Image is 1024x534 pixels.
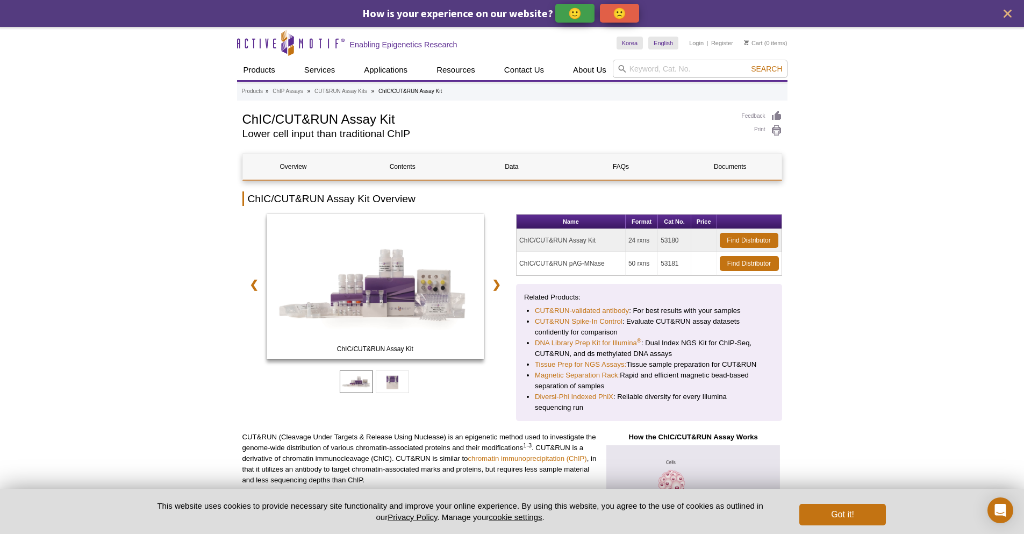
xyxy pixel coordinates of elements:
p: CUT&RUN (Cleavage Under Targets & Release Using Nuclease) is an epigenetic method used to investi... [242,432,597,486]
li: : Reliable diversity for every Illumina sequencing run [535,391,763,413]
img: ChIC/CUT&RUN Assay Kit [267,214,484,359]
img: Your Cart [744,40,749,45]
a: Register [711,39,733,47]
a: Find Distributor [720,256,779,271]
a: Resources [430,60,482,80]
button: Search [748,64,785,74]
p: 🙁 [613,6,626,20]
a: DNA Library Prep Kit for Illumina® [535,338,641,348]
a: Find Distributor [720,233,778,248]
a: Privacy Policy [388,512,437,522]
a: FAQs [570,154,671,180]
td: 24 rxns [626,229,658,252]
th: Name [517,215,626,229]
a: Print [742,125,782,137]
a: Tissue Prep for NGS Assays: [535,359,626,370]
a: ❯ [485,272,508,297]
input: Keyword, Cat. No. [613,60,787,78]
a: English [648,37,678,49]
a: ❮ [242,272,266,297]
td: 53180 [658,229,691,252]
sup: 1-3 [523,442,532,448]
th: Cat No. [658,215,691,229]
li: » [307,88,311,94]
a: Documents [679,154,780,180]
li: : Dual Index NGS Kit for ChIP-Seq, CUT&RUN, and ds methylated DNA assays [535,338,763,359]
a: Magnetic Separation Rack: [535,370,620,381]
span: Search [751,65,782,73]
li: | [707,37,708,49]
a: Contents [352,154,453,180]
td: ChIC/CUT&RUN Assay Kit [517,229,626,252]
a: Contact Us [498,60,550,80]
td: 50 rxns [626,252,658,275]
strong: How the ChIC/CUT&RUN Assay Works [628,433,757,441]
a: Services [298,60,342,80]
a: Feedback [742,110,782,122]
a: CUT&RUN Assay Kits [314,87,367,96]
button: cookie settings [489,512,542,522]
span: How is your experience on our website? [362,6,553,20]
a: Korea [617,37,643,49]
a: CUT&RUN-validated antibody [535,305,629,316]
p: This website uses cookies to provide necessary site functionality and improve your online experie... [139,500,782,523]
h2: ChIC/CUT&RUN Assay Kit Overview [242,191,782,206]
li: » [266,88,269,94]
a: Data [461,154,562,180]
a: About Us [567,60,613,80]
button: Got it! [799,504,885,525]
li: : For best results with your samples [535,305,763,316]
a: Diversi-Phi Indexed PhiX [535,391,613,402]
th: Format [626,215,658,229]
li: » [371,88,375,94]
sup: ® [637,337,641,344]
p: Related Products: [524,292,774,303]
h2: Lower cell input than traditional ChIP [242,129,731,139]
p: 🙂 [568,6,582,20]
a: Products [242,87,263,96]
a: chromatin immunoprecipitation (ChIP) [468,454,586,462]
td: 53181 [658,252,691,275]
h1: ChIC/CUT&RUN Assay Kit [242,110,731,126]
li: ChIC/CUT&RUN Assay Kit [378,88,442,94]
li: Tissue sample preparation for CUT&RUN [535,359,763,370]
a: Overview [243,154,344,180]
li: Rapid and efficient magnetic bead-based separation of samples [535,370,763,391]
span: ChIC/CUT&RUN Assay Kit [269,344,482,354]
a: CUT&RUN Spike-In Control [535,316,622,327]
a: Cart [744,39,763,47]
td: ChIC/CUT&RUN pAG-MNase [517,252,626,275]
button: close [1001,7,1014,20]
a: ChIP Assays [273,87,303,96]
div: Open Intercom Messenger [987,497,1013,523]
li: : Evaluate CUT&RUN assay datasets confidently for comparison [535,316,763,338]
a: ChIC/CUT&RUN Assay Kit [267,214,484,362]
li: (0 items) [744,37,787,49]
h2: Enabling Epigenetics Research [350,40,457,49]
th: Price [691,215,717,229]
a: Applications [357,60,414,80]
a: Products [237,60,282,80]
a: Login [689,39,704,47]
